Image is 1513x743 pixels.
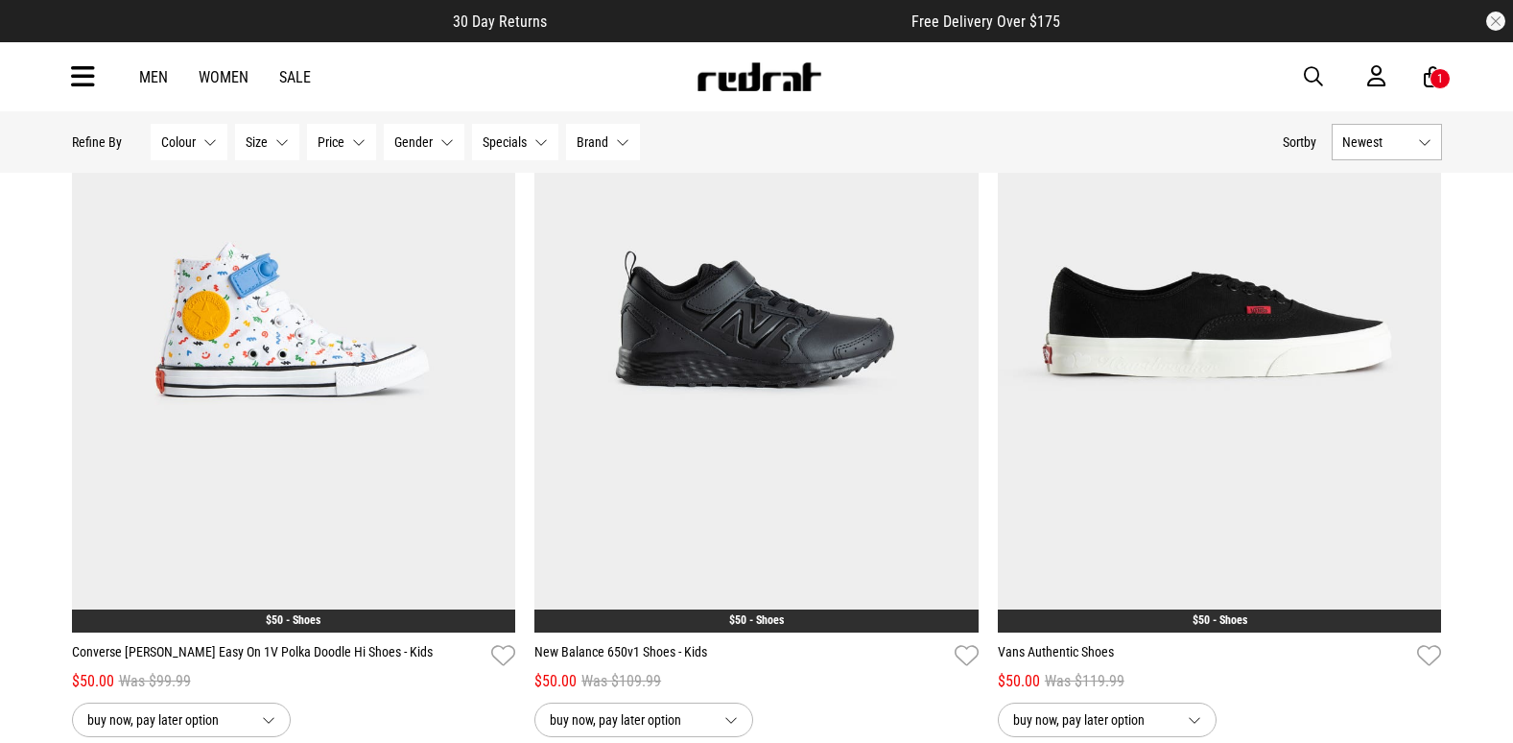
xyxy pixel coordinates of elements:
span: Was $99.99 [119,670,191,693]
iframe: Customer reviews powered by Trustpilot [585,12,873,31]
a: $50 - Shoes [729,613,784,627]
span: Newest [1342,134,1410,150]
a: Sale [279,68,311,86]
p: Refine By [72,134,122,150]
span: Price [318,134,344,150]
a: Vans Authentic Shoes [998,642,1410,670]
span: Colour [161,134,196,150]
span: Was $119.99 [1045,670,1124,693]
a: Women [199,68,248,86]
span: Gender [394,134,433,150]
span: buy now, pay later option [1013,708,1172,731]
div: 1 [1437,72,1443,85]
a: 1 [1424,67,1442,87]
button: Price [307,124,376,160]
span: $50.00 [534,670,577,693]
span: by [1304,134,1316,150]
span: Size [246,134,268,150]
button: buy now, pay later option [72,703,291,737]
span: Specials [483,134,527,150]
button: Brand [566,124,640,160]
a: New Balance 650v1 Shoes - Kids [534,642,947,670]
span: $50.00 [72,670,114,693]
span: 30 Day Returns [453,12,547,31]
button: buy now, pay later option [534,703,753,737]
button: Gender [384,124,464,160]
span: Was $109.99 [581,670,661,693]
button: buy now, pay later option [998,703,1217,737]
span: Brand [577,134,608,150]
span: buy now, pay later option [87,708,247,731]
a: $50 - Shoes [1193,613,1247,627]
span: Free Delivery Over $175 [911,12,1060,31]
span: $50.00 [998,670,1040,693]
img: Vans Authentic Shoes in Black [998,11,1442,633]
button: Open LiveChat chat widget [15,8,73,65]
button: Newest [1332,124,1442,160]
img: New Balance 650v1 Shoes - Kids in Black [534,11,979,633]
button: Size [235,124,299,160]
img: Redrat logo [696,62,822,91]
a: Men [139,68,168,86]
a: Converse [PERSON_NAME] Easy On 1V Polka Doodle Hi Shoes - Kids [72,642,485,670]
button: Specials [472,124,558,160]
a: $50 - Shoes [266,613,320,627]
span: buy now, pay later option [550,708,709,731]
button: Colour [151,124,227,160]
button: Sortby [1283,131,1316,154]
img: Converse Chuck Taylor Easy On 1v Polka Doodle Hi Shoes - Kids in White [72,11,516,633]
